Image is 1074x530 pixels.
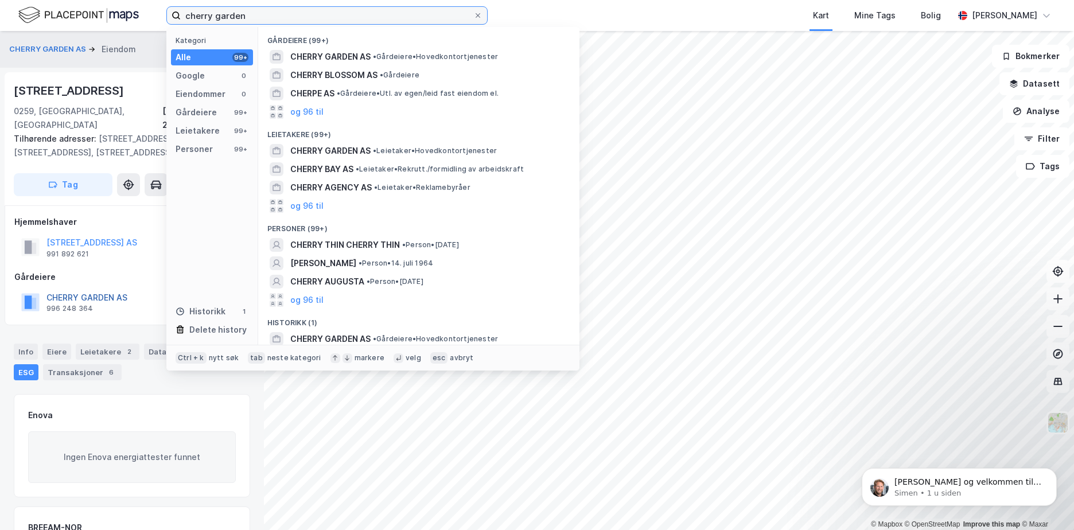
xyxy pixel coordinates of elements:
div: Datasett [144,344,187,360]
button: Filter [1014,127,1069,150]
div: [GEOGRAPHIC_DATA], 213/15 [162,104,250,132]
div: 996 248 364 [46,304,93,313]
span: [PERSON_NAME] [290,256,356,270]
button: Tags [1016,155,1069,178]
div: Transaksjoner [43,364,122,380]
div: Ingen Enova energiattester funnet [28,431,236,483]
div: Personer [176,142,213,156]
span: Tilhørende adresser: [14,134,99,143]
div: 99+ [232,126,248,135]
span: CHERRY BAY AS [290,162,353,176]
a: OpenStreetMap [905,520,960,528]
span: Gårdeiere • Hovedkontortjenester [373,52,498,61]
button: Bokmerker [992,45,1069,68]
span: Person • 14. juli 1964 [359,259,433,268]
a: Mapbox [871,520,902,528]
div: 6 [106,367,117,378]
div: Eiendommer [176,87,225,101]
div: Alle [176,50,191,64]
button: Datasett [999,72,1069,95]
span: • [373,146,376,155]
div: [STREET_ADDRESS], [STREET_ADDRESS], [STREET_ADDRESS] [14,132,241,159]
div: 0 [239,89,248,99]
div: ESG [14,364,38,380]
div: Personer (99+) [258,215,579,236]
span: CHERPE AS [290,87,334,100]
span: • [337,89,340,98]
div: 99+ [232,53,248,62]
div: Historikk [176,305,225,318]
div: Eiendom [102,42,136,56]
div: 2 [123,346,135,357]
button: CHERRY GARDEN AS [9,44,88,55]
button: og 96 til [290,293,324,307]
span: CHERRY AGENCY AS [290,181,372,194]
span: Gårdeiere [380,71,419,80]
div: nytt søk [209,353,239,363]
span: Person • [DATE] [402,240,459,250]
div: Eiere [42,344,71,360]
button: Tag [14,173,112,196]
input: Søk på adresse, matrikkel, gårdeiere, leietakere eller personer [181,7,473,24]
div: 99+ [232,108,248,117]
div: Leietakere [176,124,220,138]
span: • [367,277,370,286]
div: 991 892 621 [46,250,89,259]
div: Leietakere [76,344,139,360]
span: • [380,71,383,79]
span: • [374,183,378,192]
div: 0 [239,71,248,80]
div: Ctrl + k [176,352,207,364]
div: Hjemmelshaver [14,215,250,229]
span: • [356,165,359,173]
div: Gårdeiere (99+) [258,27,579,48]
span: Gårdeiere • Utl. av egen/leid fast eiendom el. [337,89,499,98]
button: og 96 til [290,105,324,119]
div: avbryt [450,353,473,363]
span: • [402,240,406,249]
img: Z [1047,412,1069,434]
div: Google [176,69,205,83]
div: neste kategori [267,353,321,363]
span: CHERRY THIN CHERRY THIN [290,238,400,252]
div: [PERSON_NAME] [972,9,1037,22]
span: Gårdeiere • Hovedkontortjenester [373,334,498,344]
iframe: Intercom notifications melding [845,444,1074,524]
div: Mine Tags [854,9,896,22]
div: Kart [813,9,829,22]
div: Delete history [189,323,247,337]
div: Enova [28,408,53,422]
span: • [359,259,362,267]
div: esc [430,352,448,364]
span: CHERRY GARDEN AS [290,50,371,64]
span: Leietaker • Hovedkontortjenester [373,146,497,155]
div: Leietakere (99+) [258,121,579,142]
div: Kategori [176,36,253,45]
img: logo.f888ab2527a4732fd821a326f86c7f29.svg [18,5,139,25]
div: Bolig [921,9,941,22]
div: markere [355,353,384,363]
button: Analyse [1003,100,1069,123]
span: • [373,334,376,343]
span: Leietaker • Rekrutt./formidling av arbeidskraft [356,165,524,174]
div: velg [406,353,421,363]
div: 99+ [232,145,248,154]
span: CHERRY GARDEN AS [290,332,371,346]
button: og 96 til [290,199,324,213]
div: Historikk (1) [258,309,579,330]
div: Gårdeiere [14,270,250,284]
div: tab [248,352,265,364]
span: Person • [DATE] [367,277,423,286]
span: CHERRY BLOSSOM AS [290,68,378,82]
span: CHERRY GARDEN AS [290,144,371,158]
span: CHERRY AUGUSTA [290,275,364,289]
div: Info [14,344,38,360]
div: 1 [239,307,248,316]
div: 0259, [GEOGRAPHIC_DATA], [GEOGRAPHIC_DATA] [14,104,162,132]
span: Leietaker • Reklamebyråer [374,183,470,192]
span: • [373,52,376,61]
